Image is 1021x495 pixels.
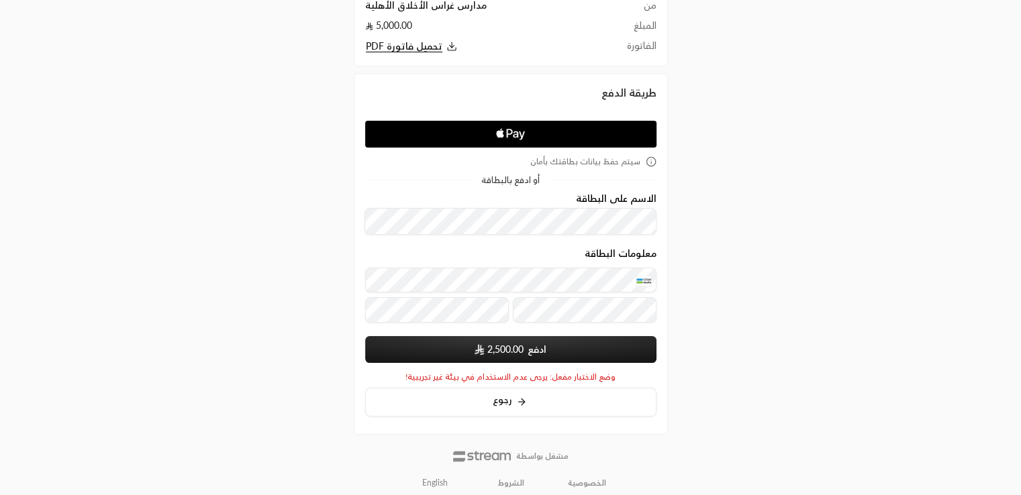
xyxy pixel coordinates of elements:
[415,472,455,494] a: English
[481,176,540,184] span: أو ادفع بالبطاقة
[487,343,524,356] span: 2,500.00
[366,40,442,52] span: تحميل فاتورة PDF
[365,297,509,323] input: تاريخ الانتهاء
[568,478,606,488] a: الخصوصية
[599,39,657,54] td: الفاتورة
[365,39,599,54] button: تحميل فاتورة PDF
[475,344,484,355] img: SAR
[530,156,640,167] span: سيتم حفظ بيانات بطاقتك بأمان
[576,193,657,204] label: الاسم على البطاقة
[599,19,657,39] td: المبلغ
[365,85,657,101] div: طريقة الدفع
[498,478,524,488] a: الشروط
[405,372,616,382] span: وضع الاختبار مفعل: يرجى عدم الاستخدام في بيئة غير تجريبية!
[365,336,657,363] button: ادفع SAR2,500.00
[585,248,657,259] legend: معلومات البطاقة
[365,388,657,417] button: رجوع
[513,297,657,323] input: رمز التحقق CVC
[493,394,512,405] span: رجوع
[365,248,657,327] div: معلومات البطاقة
[365,268,657,293] input: بطاقة ائتمانية
[365,193,657,235] div: الاسم على البطاقة
[365,19,599,39] td: 5,000.00
[516,451,569,461] p: مشغل بواسطة
[636,276,652,286] img: MADA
